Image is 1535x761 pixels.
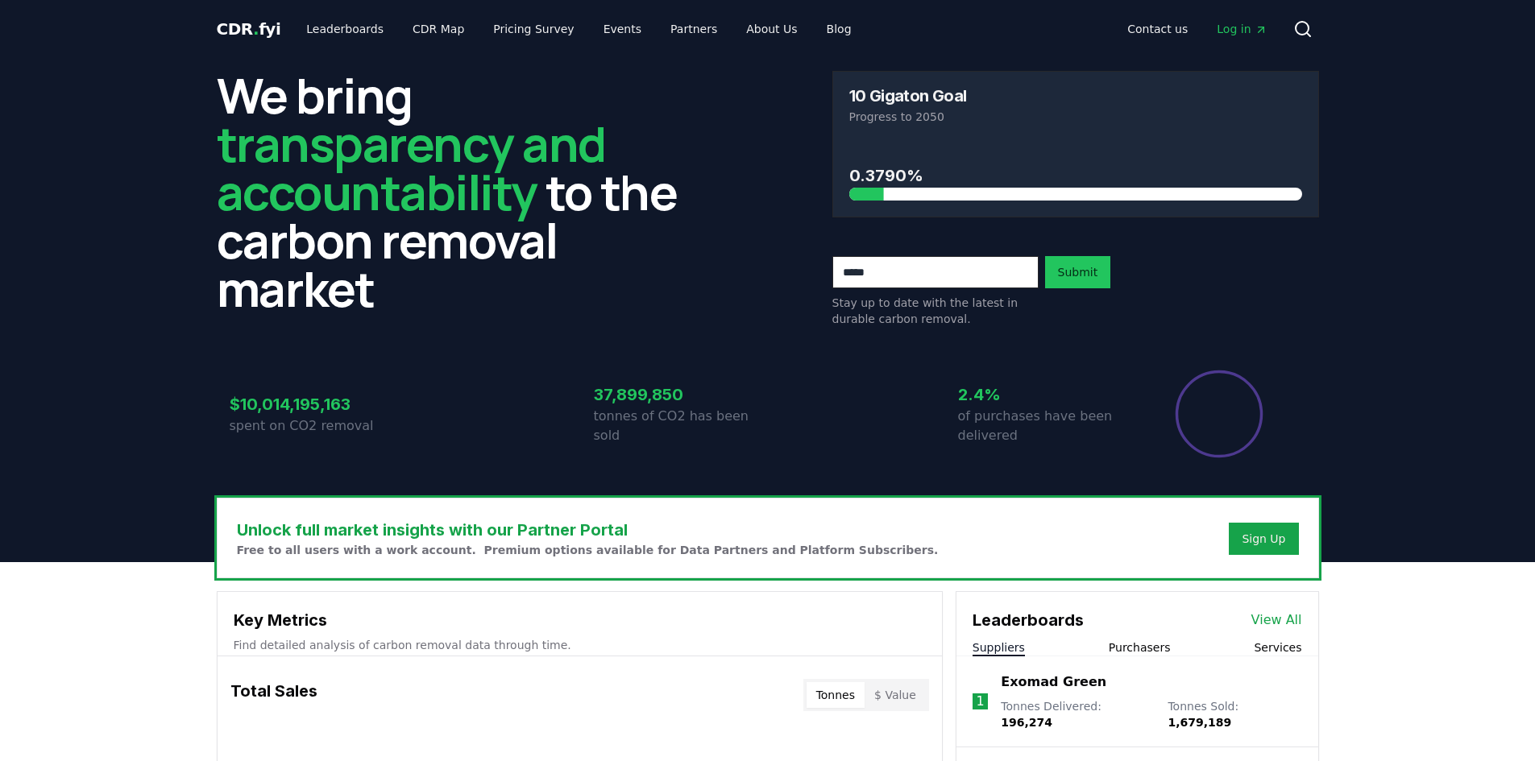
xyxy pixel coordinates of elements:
span: transparency and accountability [217,110,606,225]
a: Events [591,14,654,43]
a: View All [1251,610,1302,630]
a: CDR Map [400,14,477,43]
a: Contact us [1114,14,1201,43]
a: Exomad Green [1001,672,1106,692]
span: CDR fyi [217,19,281,39]
h3: 37,899,850 [594,383,768,407]
button: Suppliers [973,639,1025,656]
p: 1 [976,692,984,711]
span: . [253,19,259,39]
div: Percentage of sales delivered [1174,369,1264,459]
h3: Total Sales [230,679,317,711]
h3: 0.3790% [849,163,1302,188]
button: $ Value [865,682,926,708]
p: Find detailed analysis of carbon removal data through time. [234,637,926,653]
a: Leaderboards [293,14,396,43]
a: CDR.fyi [217,18,281,40]
h3: Key Metrics [234,608,926,632]
a: Log in [1204,14,1280,43]
a: Partners [658,14,730,43]
button: Purchasers [1109,639,1171,656]
p: tonnes of CO2 has been sold [594,407,768,445]
span: 1,679,189 [1168,716,1231,729]
a: About Us [733,14,810,43]
p: Free to all users with a work account. Premium options available for Data Partners and Platform S... [237,542,939,558]
p: of purchases have been delivered [958,407,1132,445]
p: Tonnes Sold : [1168,698,1301,730]
p: Stay up to date with the latest in durable carbon removal. [832,295,1039,327]
nav: Main [1114,14,1280,43]
a: Pricing Survey [480,14,587,43]
button: Sign Up [1229,523,1298,555]
nav: Main [293,14,864,43]
h2: We bring to the carbon removal market [217,71,703,312]
p: spent on CO2 removal [230,416,404,436]
button: Tonnes [807,682,865,708]
a: Blog [814,14,865,43]
h3: Unlock full market insights with our Partner Portal [237,518,939,542]
span: Log in [1217,21,1267,37]
h3: $10,014,195,163 [230,392,404,416]
button: Submit [1045,256,1111,288]
h3: Leaderboards [973,608,1084,632]
h3: 2.4% [958,383,1132,407]
h3: 10 Gigaton Goal [849,88,967,104]
p: Tonnes Delivered : [1001,698,1151,730]
button: Services [1254,639,1301,656]
span: 196,274 [1001,716,1052,729]
p: Progress to 2050 [849,109,1302,125]
a: Sign Up [1242,531,1285,547]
